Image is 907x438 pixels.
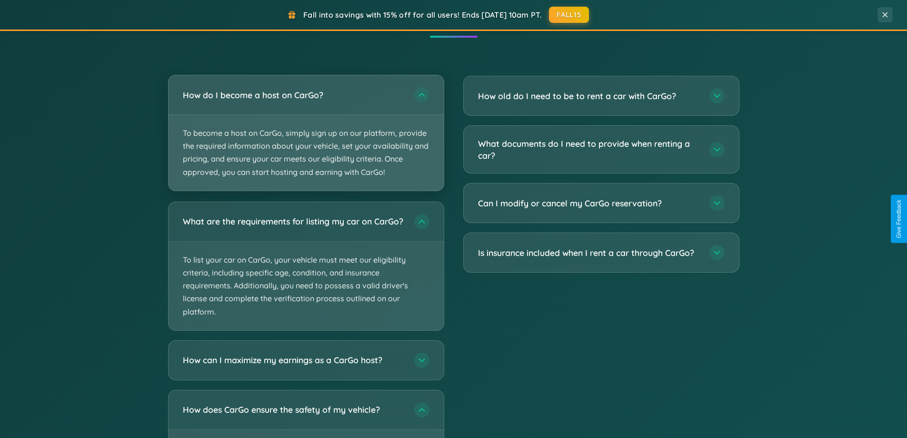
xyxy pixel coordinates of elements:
p: To list your car on CarGo, your vehicle must meet our eligibility criteria, including specific ag... [169,242,444,330]
h3: How does CarGo ensure the safety of my vehicle? [183,404,405,416]
h3: Is insurance included when I rent a car through CarGo? [478,247,700,259]
h3: How old do I need to be to rent a car with CarGo? [478,90,700,102]
h3: How do I become a host on CarGo? [183,89,405,101]
button: FALL15 [549,7,589,23]
div: Give Feedback [896,200,902,238]
h3: What documents do I need to provide when renting a car? [478,138,700,161]
p: To become a host on CarGo, simply sign up on our platform, provide the required information about... [169,115,444,191]
h3: How can I maximize my earnings as a CarGo host? [183,354,405,366]
span: Fall into savings with 15% off for all users! Ends [DATE] 10am PT. [303,10,542,20]
h3: Can I modify or cancel my CarGo reservation? [478,197,700,209]
h3: What are the requirements for listing my car on CarGo? [183,215,405,227]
